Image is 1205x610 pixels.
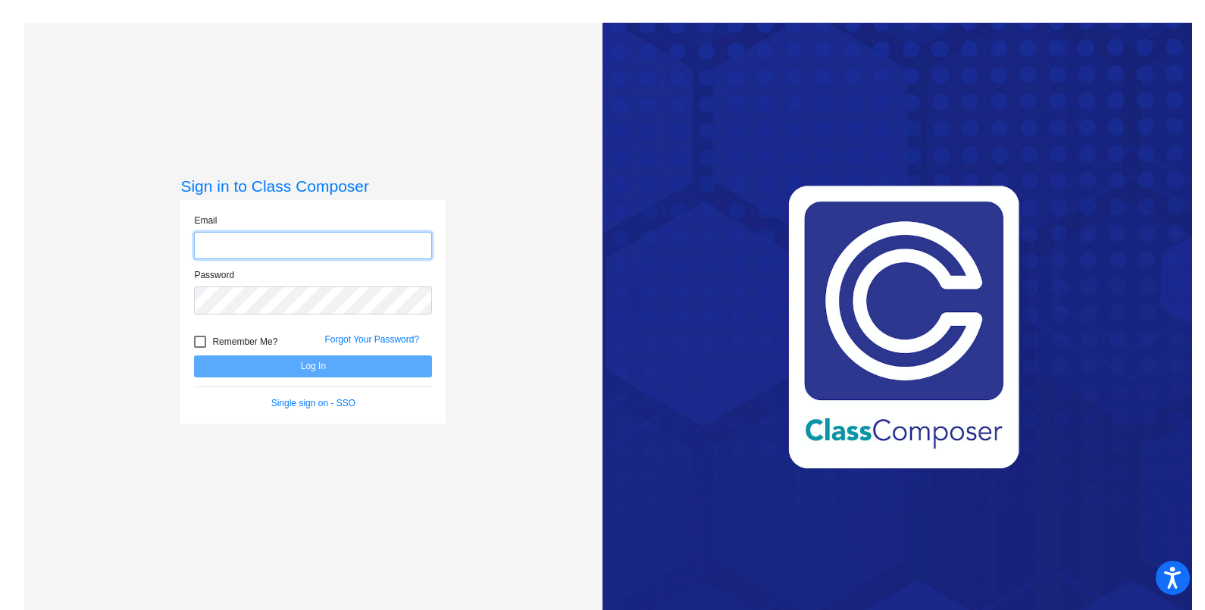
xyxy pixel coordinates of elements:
[212,333,277,351] span: Remember Me?
[194,268,234,282] label: Password
[180,177,446,196] h3: Sign in to Class Composer
[194,214,217,227] label: Email
[324,334,419,345] a: Forgot Your Password?
[194,355,432,377] button: Log In
[271,398,355,408] a: Single sign on - SSO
